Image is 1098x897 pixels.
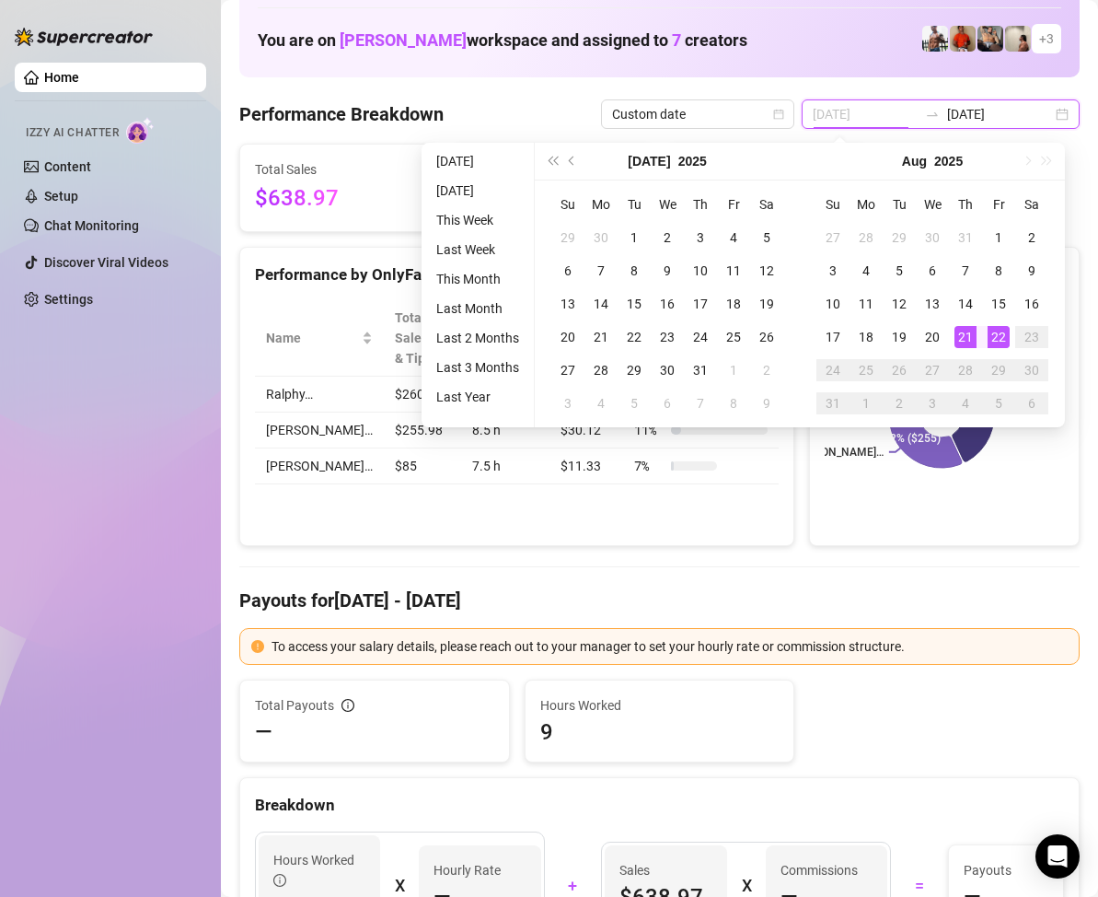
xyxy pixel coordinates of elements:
[921,326,943,348] div: 20
[921,293,943,315] div: 13
[717,221,750,254] td: 2025-07-04
[251,640,264,653] span: exclamation-circle
[888,260,910,282] div: 5
[717,320,750,354] td: 2025-07-25
[1021,392,1043,414] div: 6
[921,392,943,414] div: 3
[855,227,877,249] div: 28
[656,392,678,414] div: 6
[623,392,645,414] div: 5
[684,188,717,221] th: Th
[44,292,93,307] a: Settings
[722,260,745,282] div: 11
[954,293,977,315] div: 14
[855,293,877,315] div: 11
[590,293,612,315] div: 14
[557,227,579,249] div: 29
[988,227,1010,249] div: 1
[921,227,943,249] div: 30
[634,420,664,440] span: 11 %
[429,239,526,261] li: Last Week
[651,387,684,420] td: 2025-08-06
[822,326,844,348] div: 17
[888,359,910,381] div: 26
[883,354,916,387] td: 2025-08-26
[988,326,1010,348] div: 22
[255,181,422,216] span: $638.97
[756,392,778,414] div: 9
[717,254,750,287] td: 2025-07-11
[916,188,949,221] th: We
[977,26,1003,52] img: George
[750,387,783,420] td: 2025-08-09
[717,287,750,320] td: 2025-07-18
[44,189,78,204] a: Setup
[916,320,949,354] td: 2025-08-20
[1021,227,1043,249] div: 2
[584,254,618,287] td: 2025-07-07
[584,320,618,354] td: 2025-07-21
[756,326,778,348] div: 26
[634,456,664,476] span: 7 %
[756,227,778,249] div: 5
[44,255,168,270] a: Discover Viral Videos
[590,359,612,381] div: 28
[1015,188,1048,221] th: Sa
[584,287,618,320] td: 2025-07-14
[384,300,461,377] th: Total Sales & Tips
[684,320,717,354] td: 2025-07-24
[949,254,982,287] td: 2025-08-07
[1005,26,1031,52] img: Ralphy
[656,326,678,348] div: 23
[557,326,579,348] div: 20
[384,448,461,484] td: $85
[239,101,444,127] h4: Performance Breakdown
[255,413,384,448] td: [PERSON_NAME]…
[429,180,526,202] li: [DATE]
[651,354,684,387] td: 2025-07-30
[954,392,977,414] div: 4
[1015,221,1048,254] td: 2025-08-02
[656,260,678,282] div: 9
[618,254,651,287] td: 2025-07-08
[429,356,526,379] li: Last 3 Months
[816,354,850,387] td: 2025-08-24
[584,188,618,221] th: Mo
[689,392,711,414] div: 7
[949,320,982,354] td: 2025-08-21
[949,387,982,420] td: 2025-09-04
[888,326,910,348] div: 19
[1015,287,1048,320] td: 2025-08-16
[1015,320,1048,354] td: 2025-08-23
[850,287,883,320] td: 2025-08-11
[429,327,526,349] li: Last 2 Months
[717,387,750,420] td: 2025-08-08
[750,188,783,221] th: Sa
[816,188,850,221] th: Su
[672,30,681,50] span: 7
[902,143,927,180] button: Choose a month
[429,150,526,172] li: [DATE]
[964,860,1049,880] span: Payouts
[982,221,1015,254] td: 2025-08-01
[656,293,678,315] div: 16
[883,287,916,320] td: 2025-08-12
[855,326,877,348] div: 18
[921,359,943,381] div: 27
[126,117,155,144] img: AI Chatter
[816,254,850,287] td: 2025-08-03
[855,260,877,282] div: 4
[684,387,717,420] td: 2025-08-07
[273,850,365,891] span: Hours Worked
[239,588,1080,613] h4: Payouts for [DATE] - [DATE]
[255,448,384,484] td: [PERSON_NAME]…
[551,320,584,354] td: 2025-07-20
[816,387,850,420] td: 2025-08-31
[618,320,651,354] td: 2025-07-22
[916,221,949,254] td: 2025-07-30
[988,392,1010,414] div: 5
[954,260,977,282] div: 7
[950,26,976,52] img: Justin
[816,320,850,354] td: 2025-08-17
[684,254,717,287] td: 2025-07-10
